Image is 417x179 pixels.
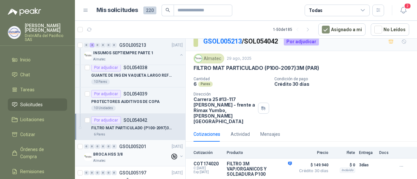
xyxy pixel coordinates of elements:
[296,169,328,173] span: Crédito 30 días
[96,6,138,15] h1: Mis solicitudes
[91,72,172,79] p: GUANTE DE ING EN VAQUETA LARGO REFORZADO
[194,81,197,87] p: 6
[296,161,328,169] span: $ 149.940
[8,128,67,141] a: Cotizar
[359,150,375,155] p: Entrega
[25,23,67,32] p: [PERSON_NAME] [PERSON_NAME]
[93,50,153,56] p: INSUMOS SEPTIEMPRE PARTE 1
[84,52,92,59] img: Company Logo
[194,161,223,166] p: COT174020
[119,144,146,149] p: GSOL005201
[318,23,366,36] button: Asignado a mi
[194,166,223,170] span: C: [DATE]
[123,118,147,122] p: SOL054042
[143,6,156,14] span: 220
[340,168,355,173] div: Incluido
[91,106,116,111] div: 10 Unidades
[101,144,106,149] div: 0
[371,23,409,36] button: No Leídos
[8,165,67,178] a: Remisiones
[194,170,223,174] span: Exp: [DATE]
[359,161,375,169] p: 3 días
[101,43,106,47] div: 0
[106,171,111,175] div: 0
[309,7,323,14] div: Todas
[203,37,242,45] a: GSOL005213
[296,150,328,155] p: Precio
[8,54,67,66] a: Inicio
[106,144,111,149] div: 0
[227,56,252,62] p: 29 ago, 2025
[332,150,355,155] p: Flete
[93,57,106,62] p: Almatec
[8,26,21,39] img: Company Logo
[8,8,41,16] img: Logo peakr
[91,125,172,131] p: FILTRO MAT PARTICULADO (P100-2097)3M (PAR)
[195,55,202,62] img: Company Logo
[95,43,100,47] div: 0
[123,65,147,70] p: SOL054038
[20,168,44,175] span: Remisiones
[90,144,94,149] div: 0
[101,171,106,175] div: 0
[8,113,67,126] a: Licitaciones
[93,151,122,158] p: BROCA HSS 3/8
[274,77,414,81] p: Condición de pago
[106,43,111,47] div: 0
[20,86,35,93] span: Tareas
[227,150,292,155] p: Producto
[8,69,67,81] a: Chat
[95,171,100,175] div: 0
[123,92,147,96] p: SOL054039
[84,153,92,161] img: Company Logo
[172,144,183,150] p: [DATE]
[119,43,146,47] p: GSOL005213
[274,81,414,87] p: Crédito 30 días
[332,161,355,169] p: $ 0
[8,83,67,96] a: Tareas
[25,34,67,42] p: DistriAlfa del Pacifico SAS
[194,150,223,155] p: Cotización
[397,5,409,16] button: 2
[91,64,121,71] div: Por adjudicar
[203,36,279,46] p: / SOL054042
[8,143,67,163] a: Órdenes de Compra
[112,43,117,47] div: 0
[91,132,108,137] div: 6 Pares
[84,143,184,163] a: 0 0 0 0 0 0 GSOL005201[DATE] Company LogoBROCA HSS 3/8Almatec
[165,8,170,12] span: search
[194,65,319,71] p: FILTRO MAT PARTICULADO (P100-2097)3M (PAR)
[112,171,117,175] div: 0
[84,144,89,149] div: 0
[75,61,185,87] a: Por adjudicarSOL054038GUANTE DE ING EN VAQUETA LARGO REFORZADO10 Pares
[198,82,213,87] div: Pares
[284,38,319,45] div: Por adjudicar
[404,3,411,9] span: 2
[172,170,183,176] p: [DATE]
[20,131,35,138] span: Cotizar
[91,90,121,98] div: Por adjudicar
[95,144,100,149] div: 0
[20,146,61,160] span: Órdenes de Compra
[8,98,67,111] a: Solicitudes
[20,101,43,108] span: Solicitudes
[194,77,269,81] p: Cantidad
[194,92,255,96] p: Dirección
[227,161,292,177] p: FILTRO 3M VAP/ORGANICOS Y SOLDADURA P100
[84,43,89,47] div: 0
[194,131,220,138] div: Cotizaciones
[20,116,44,123] span: Licitaciones
[20,71,30,78] span: Chat
[20,56,31,63] span: Inicio
[273,24,313,35] div: 1 - 50 de 185
[260,131,280,138] div: Mensajes
[84,41,184,62] a: 0 4 0 0 0 0 GSOL005213[DATE] Company LogoINSUMOS SEPTIEMPRE PARTE 1Almatec
[112,144,117,149] div: 0
[119,171,146,175] p: GSOL005197
[194,54,224,63] div: Almatec
[231,131,250,138] div: Actividad
[194,96,255,124] p: Carrera 25 #13-117 [PERSON_NAME] - frente a Rimax Yumbo , [PERSON_NAME][GEOGRAPHIC_DATA]
[90,171,94,175] div: 0
[379,150,392,155] p: Docs
[75,114,185,140] a: Por adjudicarSOL054042FILTRO MAT PARTICULADO (P100-2097)3M (PAR)6 Pares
